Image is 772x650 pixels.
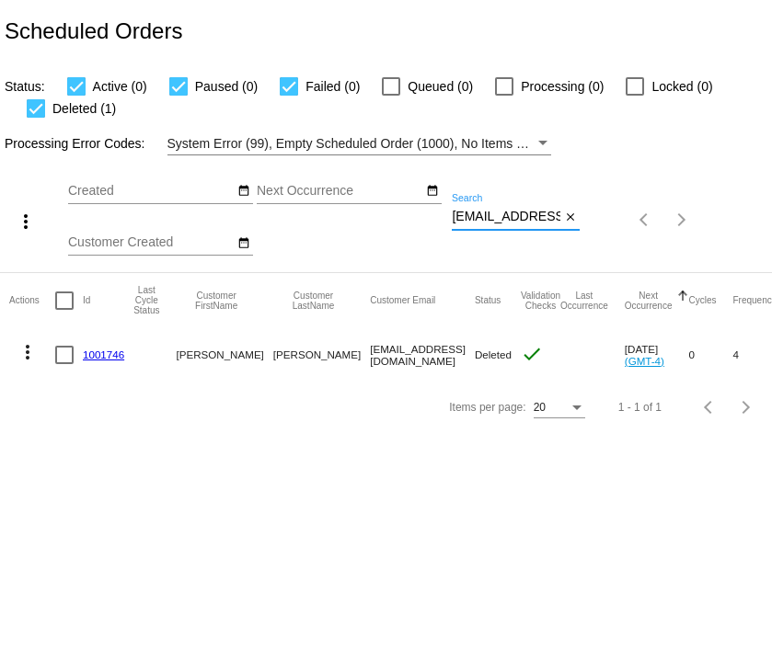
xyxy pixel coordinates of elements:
mat-icon: date_range [237,184,250,199]
input: Created [68,184,234,199]
button: Change sorting for Status [475,295,501,306]
input: Next Occurrence [257,184,422,199]
a: 1001746 [83,348,124,360]
mat-cell: 0 [688,328,732,382]
span: Processing (0) [521,75,604,97]
span: 20 [534,401,546,414]
span: Status: [5,79,45,94]
mat-cell: [EMAIL_ADDRESS][DOMAIN_NAME] [370,328,475,382]
mat-icon: date_range [426,184,439,199]
mat-header-cell: Validation Checks [521,273,560,328]
mat-select: Items per page: [534,402,585,415]
mat-select: Filter by Processing Error Codes [167,132,551,155]
mat-cell: [PERSON_NAME] [273,328,370,382]
button: Change sorting for Cycles [688,295,716,306]
span: Deleted [475,348,512,360]
span: Locked (0) [651,75,712,97]
mat-header-cell: Actions [9,273,55,328]
mat-icon: close [564,211,577,225]
div: Items per page: [449,401,525,414]
button: Previous page [691,389,728,426]
h2: Scheduled Orders [5,18,182,44]
div: 1 - 1 of 1 [618,401,662,414]
mat-icon: date_range [237,236,250,251]
button: Change sorting for LastOccurrenceUtc [560,291,608,311]
span: Queued (0) [408,75,473,97]
button: Change sorting for LastProcessingCycleId [133,285,159,315]
input: Search [452,210,560,224]
mat-cell: [PERSON_NAME] [176,328,272,382]
button: Change sorting for Id [83,295,90,306]
span: Active (0) [93,75,147,97]
mat-icon: more_vert [17,341,39,363]
button: Change sorting for CustomerEmail [370,295,435,306]
button: Next page [663,201,700,238]
button: Clear [560,208,580,227]
mat-icon: check [521,343,543,365]
span: Deleted (1) [52,97,116,120]
a: (GMT-4) [625,355,664,367]
mat-icon: more_vert [15,211,37,233]
mat-cell: [DATE] [625,328,689,382]
span: Processing Error Codes: [5,136,145,151]
button: Change sorting for CustomerFirstName [176,291,256,311]
input: Customer Created [68,235,234,250]
span: Paused (0) [195,75,258,97]
button: Previous page [627,201,663,238]
button: Change sorting for CustomerLastName [273,291,353,311]
button: Next page [728,389,765,426]
button: Change sorting for NextOccurrenceUtc [625,291,673,311]
span: Failed (0) [305,75,360,97]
